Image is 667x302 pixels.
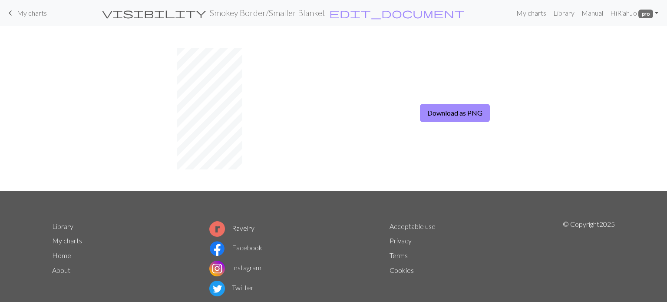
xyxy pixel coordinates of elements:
[390,251,408,259] a: Terms
[578,4,607,22] a: Manual
[5,6,47,20] a: My charts
[209,221,225,237] img: Ravelry logo
[209,283,254,292] a: Twitter
[52,266,70,274] a: About
[550,4,578,22] a: Library
[52,222,73,230] a: Library
[638,10,653,18] span: pro
[102,7,206,19] span: visibility
[420,104,490,122] button: Download as PNG
[390,236,412,245] a: Privacy
[209,243,262,252] a: Facebook
[390,222,436,230] a: Acceptable use
[209,263,261,272] a: Instagram
[52,251,71,259] a: Home
[329,7,465,19] span: edit_document
[390,266,414,274] a: Cookies
[52,236,82,245] a: My charts
[209,224,254,232] a: Ravelry
[607,4,662,22] a: HiRiahJo pro
[5,7,16,19] span: keyboard_arrow_left
[209,241,225,256] img: Facebook logo
[513,4,550,22] a: My charts
[210,8,325,18] h2: Smokey Border / Smaller Blanket
[209,281,225,296] img: Twitter logo
[563,219,615,298] p: © Copyright 2025
[209,261,225,276] img: Instagram logo
[17,9,47,17] span: My charts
